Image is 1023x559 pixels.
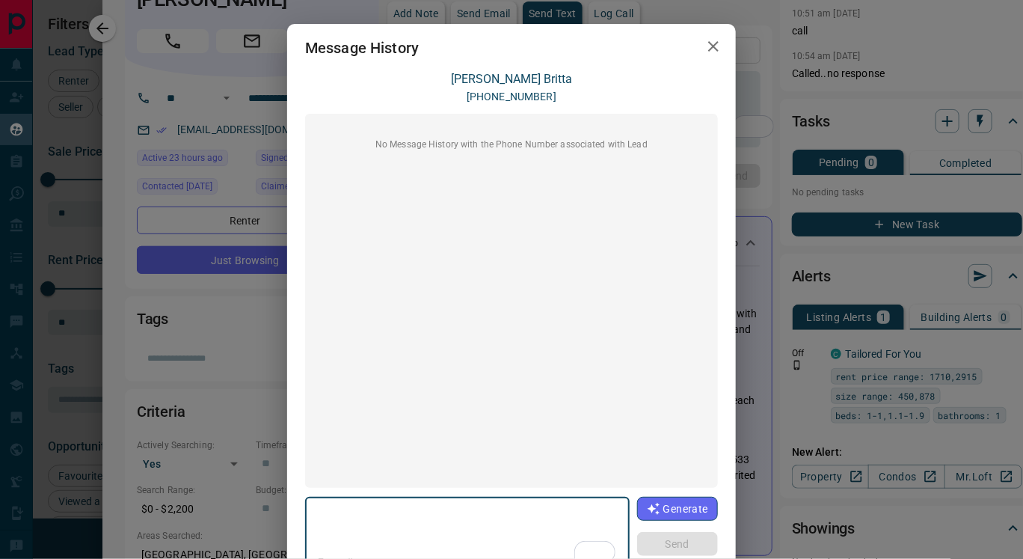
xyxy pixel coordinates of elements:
[287,24,437,72] h2: Message History
[314,138,709,151] p: No Message History with the Phone Number associated with Lead
[451,72,572,86] a: [PERSON_NAME] Britta
[467,89,556,105] p: [PHONE_NUMBER]
[637,497,718,521] button: Generate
